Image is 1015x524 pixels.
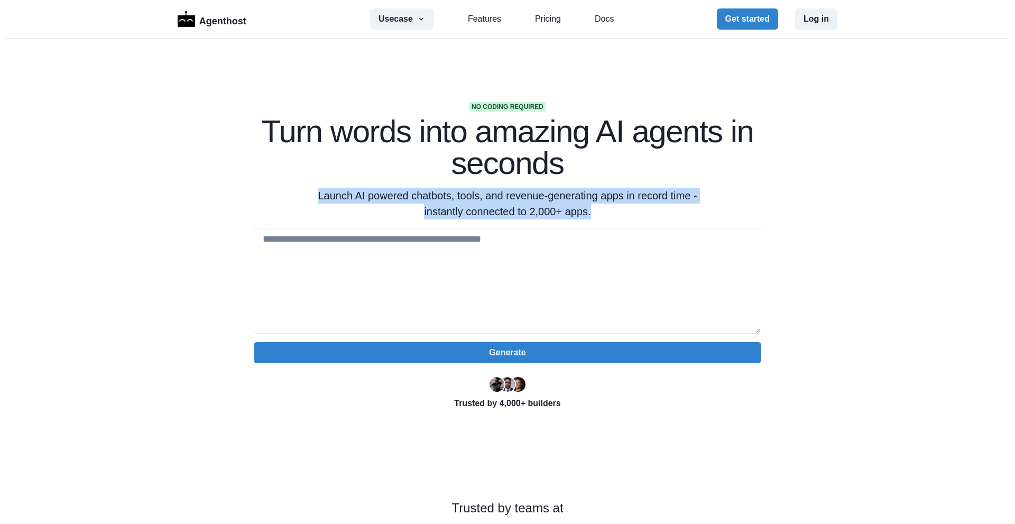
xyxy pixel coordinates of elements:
[254,397,761,410] p: Trusted by 4,000+ builders
[178,10,246,29] a: LogoAgenthost
[595,13,614,25] a: Docs
[717,8,778,30] button: Get started
[795,8,837,30] button: Log in
[490,377,504,392] img: Ryan Florence
[511,377,525,392] img: Kent Dodds
[304,188,710,219] p: Launch AI powered chatbots, tools, and revenue-generating apps in record time - instantly connect...
[500,377,515,392] img: Segun Adebayo
[535,13,561,25] a: Pricing
[34,499,981,518] p: Trusted by teams at
[468,13,501,25] a: Features
[254,116,761,179] h1: Turn words into amazing AI agents in seconds
[199,10,246,29] p: Agenthost
[469,102,546,112] span: No coding required
[178,11,195,27] img: Logo
[254,342,761,363] button: Generate
[370,8,434,30] button: Usecase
